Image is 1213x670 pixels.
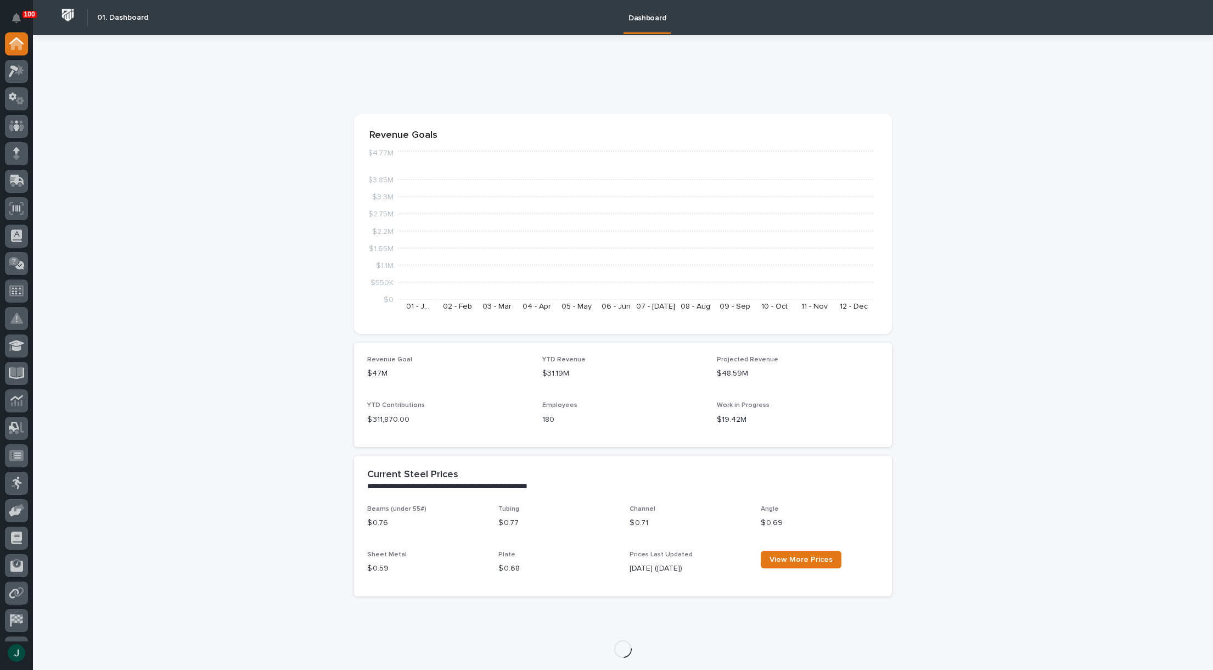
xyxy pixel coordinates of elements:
[367,356,412,363] span: Revenue Goal
[5,7,28,30] button: Notifications
[801,303,828,310] text: 11 - Nov
[369,130,877,142] p: Revenue Goals
[542,368,704,379] p: $31.19M
[717,414,879,426] p: $19.42M
[761,506,779,512] span: Angle
[367,551,407,558] span: Sheet Metal
[630,506,655,512] span: Channel
[561,303,592,310] text: 05 - May
[717,402,770,409] span: Work in Progress
[542,356,586,363] span: YTD Revenue
[367,402,425,409] span: YTD Contributions
[14,13,28,31] div: Notifications100
[376,261,394,269] tspan: $1.1M
[720,303,750,310] text: 09 - Sep
[367,563,485,574] p: $ 0.59
[630,551,693,558] span: Prices Last Updated
[761,517,879,529] p: $ 0.69
[367,368,529,379] p: $47M
[630,563,748,574] p: [DATE] ([DATE])
[372,193,394,201] tspan: $3.3M
[840,303,868,310] text: 12 - Dec
[761,551,841,568] a: View More Prices
[372,227,394,235] tspan: $2.2M
[482,303,512,310] text: 03 - Mar
[58,5,78,25] img: Workspace Logo
[24,10,35,18] p: 100
[97,13,148,23] h2: 01. Dashboard
[5,641,28,665] button: users-avatar
[367,506,426,512] span: Beams (under 55#)
[368,149,394,157] tspan: $4.77M
[498,563,616,574] p: $ 0.68
[367,469,458,481] h2: Current Steel Prices
[498,551,515,558] span: Plate
[367,414,529,426] p: $ 311,870.00
[498,506,519,512] span: Tubing
[717,368,879,379] p: $48.59M
[542,402,577,409] span: Employees
[523,303,551,310] text: 04 - Apr
[761,303,788,310] text: 10 - Oct
[443,303,472,310] text: 02 - Feb
[370,278,394,286] tspan: $550K
[636,303,675,310] text: 07 - [DATE]
[717,356,778,363] span: Projected Revenue
[368,176,394,184] tspan: $3.85M
[630,517,748,529] p: $ 0.71
[770,556,833,563] span: View More Prices
[542,414,704,426] p: 180
[367,517,485,529] p: $ 0.76
[498,517,616,529] p: $ 0.77
[368,210,394,218] tspan: $2.75M
[406,303,429,310] text: 01 - J…
[384,296,394,304] tspan: $0
[369,244,394,252] tspan: $1.65M
[602,303,631,310] text: 06 - Jun
[681,303,710,310] text: 08 - Aug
